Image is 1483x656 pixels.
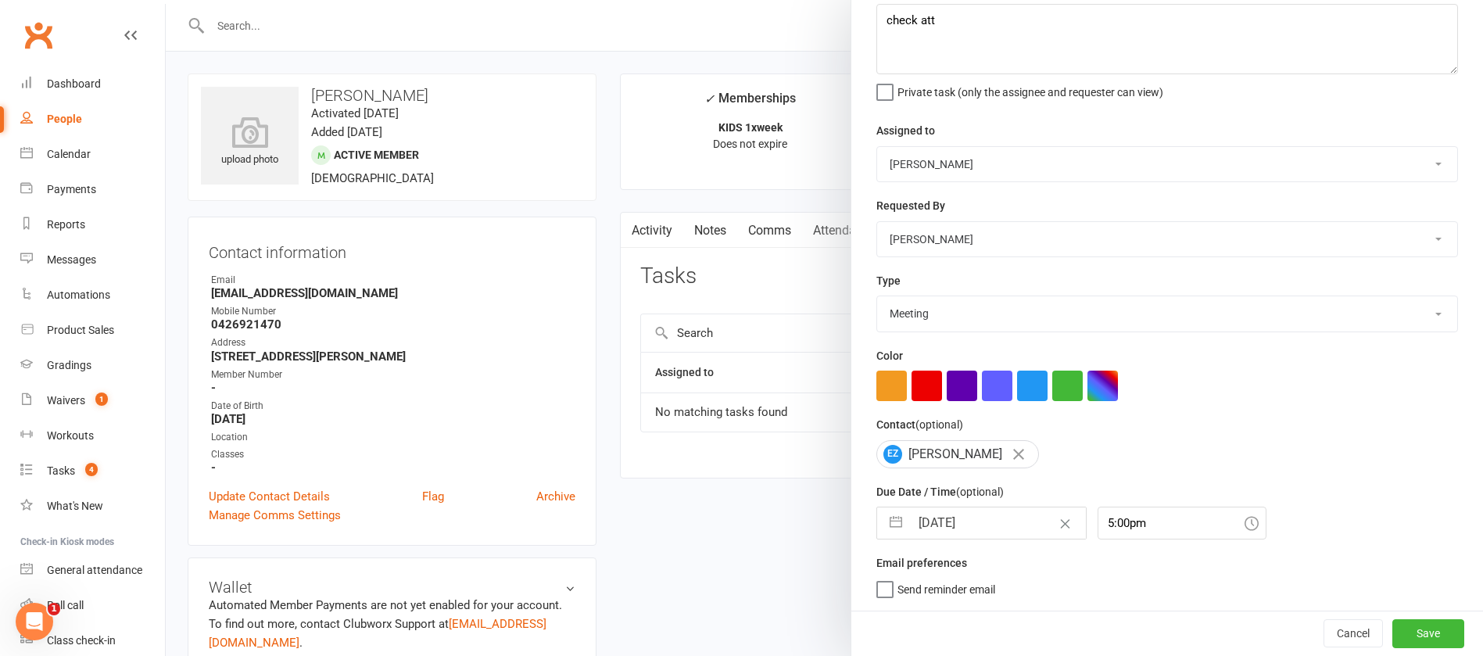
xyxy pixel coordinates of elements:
div: Calendar [47,148,91,160]
a: Product Sales [20,313,165,348]
a: Messages [20,242,165,278]
div: People [47,113,82,125]
span: Send reminder email [897,578,995,596]
div: Tasks [47,464,75,477]
div: Waivers [47,394,85,407]
a: Roll call [20,588,165,623]
a: Tasks 4 [20,453,165,489]
a: Waivers 1 [20,383,165,418]
div: Product Sales [47,324,114,336]
div: Roll call [47,599,84,611]
span: 4 [85,463,98,476]
textarea: check att [876,4,1458,74]
label: Contact [876,416,963,433]
label: Color [876,347,903,364]
button: Save [1392,619,1464,647]
div: What's New [47,500,103,512]
a: Reports [20,207,165,242]
a: Gradings [20,348,165,383]
small: (optional) [915,418,963,431]
label: Due Date / Time [876,483,1004,500]
span: 1 [95,393,108,406]
div: General attendance [47,564,142,576]
a: Calendar [20,137,165,172]
a: People [20,102,165,137]
div: Automations [47,289,110,301]
div: Reports [47,218,85,231]
span: 1 [48,603,60,615]
div: Dashboard [47,77,101,90]
a: Clubworx [19,16,58,55]
a: Automations [20,278,165,313]
span: EZ [883,445,902,464]
div: [PERSON_NAME] [876,440,1039,468]
span: Private task (only the assignee and requester can view) [897,81,1163,99]
label: Type [876,272,901,289]
a: Workouts [20,418,165,453]
a: What's New [20,489,165,524]
label: Email preferences [876,554,967,572]
button: Cancel [1324,619,1383,647]
iframe: Intercom live chat [16,603,53,640]
div: Workouts [47,429,94,442]
div: Gradings [47,359,91,371]
button: Clear Date [1051,508,1079,538]
div: Payments [47,183,96,195]
div: Class check-in [47,634,116,647]
a: General attendance kiosk mode [20,553,165,588]
label: Assigned to [876,122,935,139]
label: Requested By [876,197,945,214]
a: Dashboard [20,66,165,102]
small: (optional) [956,486,1004,498]
div: Messages [47,253,96,266]
a: Payments [20,172,165,207]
